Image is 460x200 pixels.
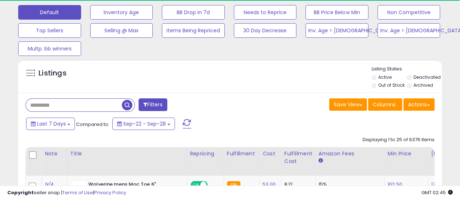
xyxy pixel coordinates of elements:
[413,74,441,80] label: Deactivated
[18,5,81,20] button: Default
[162,5,225,20] button: BB Drop in 7d
[372,66,442,73] p: Listing States:
[139,98,167,111] button: Filters
[363,136,435,143] div: Displaying 1 to 25 of 6376 items
[45,181,53,188] a: N/A
[319,158,323,164] small: Amazon Fees.
[319,181,379,188] div: 15%
[305,23,368,38] button: Inv. Age < [DEMOGRAPHIC_DATA]
[70,150,184,158] div: Title
[162,23,225,38] button: Items Being Repriced
[39,68,67,78] h5: Listings
[403,98,435,111] button: Actions
[305,5,368,20] button: BB Price Below Min
[234,23,297,38] button: 30 Day Decrease
[378,74,391,80] label: Active
[112,118,175,130] button: Sep-22 - Sep-28
[7,189,126,196] div: seller snap | |
[123,120,166,127] span: Sep-22 - Sep-28
[378,82,404,88] label: Out of Stock
[191,182,200,188] span: ON
[329,98,367,111] button: Save View
[388,150,425,158] div: Min Price
[263,181,276,188] a: 53.00
[227,181,240,189] small: FBA
[190,150,221,158] div: Repricing
[90,23,153,38] button: Selling @ Max
[18,23,81,38] button: Top Sellers
[62,189,93,196] a: Terms of Use
[72,181,87,196] img: 411UHkOJBDL._SL40_.jpg
[284,150,312,165] div: Fulfillment Cost
[45,150,64,158] div: Note
[373,101,396,108] span: Columns
[388,181,402,188] a: 102.50
[227,150,256,158] div: Fulfillment
[76,121,109,128] span: Compared to:
[319,150,381,158] div: Amazon Fees
[37,120,66,127] span: Last 7 Days
[284,181,310,188] div: 8.12
[94,189,126,196] a: Privacy Policy
[234,5,297,20] button: Needs to Reprice
[207,182,218,188] span: OFF
[421,189,453,196] span: 2025-10-6 02:45 GMT
[377,5,440,20] button: Non Competitive
[431,181,446,188] a: 172.44
[377,23,440,38] button: Inv. Age > [DEMOGRAPHIC_DATA]
[413,82,433,88] label: Archived
[18,41,81,56] button: Multp. bb winners
[263,150,278,158] div: Cost
[26,118,75,130] button: Last 7 Days
[368,98,402,111] button: Columns
[7,189,34,196] strong: Copyright
[90,5,153,20] button: Inventory Age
